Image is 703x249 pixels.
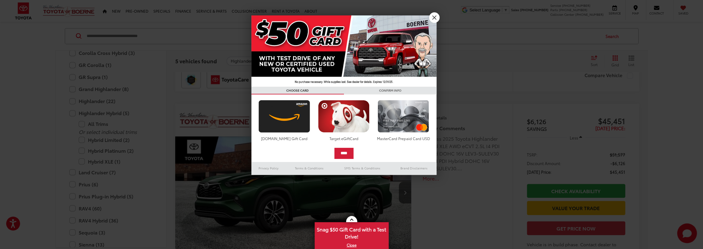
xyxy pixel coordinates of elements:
div: [DOMAIN_NAME] Gift Card [257,136,312,141]
a: Privacy Policy [251,164,286,172]
div: MasterCard Prepaid Card USD [376,136,431,141]
img: targetcard.png [316,100,371,133]
a: Terms & Conditions [286,164,333,172]
h3: CHOOSE CARD [251,87,344,94]
img: amazoncard.png [257,100,312,133]
img: 42635_top_851395.jpg [251,15,436,87]
img: mastercard.png [376,100,431,133]
span: Snag $50 Gift Card with a Test Drive! [315,223,388,242]
a: Brand Disclaimers [391,164,436,172]
div: Target eGiftCard [316,136,371,141]
h3: CONFIRM INFO [344,87,436,94]
a: SMS Terms & Conditions [333,164,391,172]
